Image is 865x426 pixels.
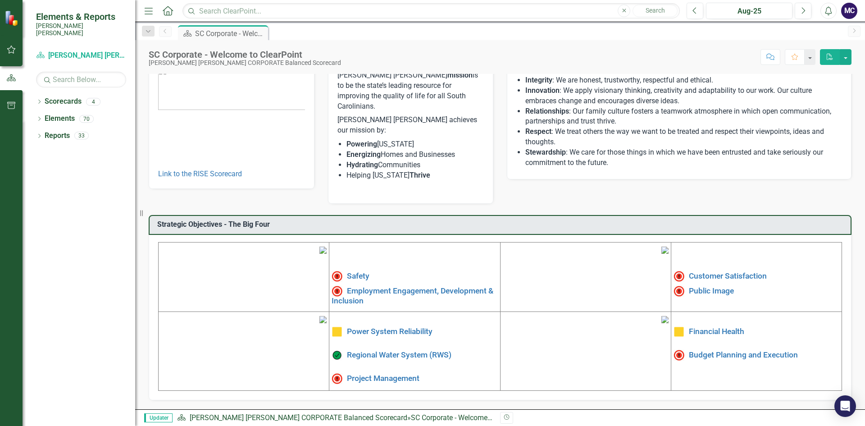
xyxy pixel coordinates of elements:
a: [PERSON_NAME] [PERSON_NAME] CORPORATE Balanced Scorecard [190,413,407,422]
a: Elements [45,114,75,124]
li: Homes and Businesses [346,150,484,160]
li: [US_STATE] [346,139,484,150]
span: Elements & Reports [36,11,126,22]
a: Budget Planning and Execution [689,350,798,359]
img: Not Meeting Target [332,286,342,297]
div: SC Corporate - Welcome to ClearPoint [195,28,266,39]
img: mceclip1%20v4.png [319,247,327,254]
strong: Powering [346,140,377,148]
a: Reports [45,131,70,141]
div: [PERSON_NAME] [PERSON_NAME] CORPORATE Balanced Scorecard [149,60,341,66]
div: 70 [79,115,94,123]
p: [PERSON_NAME] [PERSON_NAME] is to be the state’s leading resource for improving the quality of li... [337,70,484,113]
div: 33 [74,132,89,140]
strong: Integrity [525,76,552,84]
li: : We treat others the way we want to be treated and respect their viewpoints, ideas and thoughts. [525,127,842,147]
strong: Hydrating [346,160,378,169]
li: : We are honest, trustworthy, respectful and ethical. [525,75,842,86]
a: Project Management [347,374,419,383]
a: Power System Reliability [347,327,432,336]
strong: mission [447,71,473,79]
div: » [177,413,493,423]
span: Search [646,7,665,14]
strong: Thrive [410,171,430,179]
img: High Alert [674,271,684,282]
small: [PERSON_NAME] [PERSON_NAME] [36,22,126,37]
strong: Energizing [346,150,381,159]
a: Financial Health [689,327,744,336]
div: 4 [86,98,100,105]
li: : Our family culture fosters a teamwork atmosphere in which open communication, partnerships and ... [525,106,842,127]
div: Open Intercom Messenger [834,395,856,417]
img: On Target [332,350,342,361]
strong: Respect [525,127,551,136]
li: Helping [US_STATE] [346,170,484,181]
img: Not Meeting Target [674,286,684,297]
img: Caution [674,326,684,337]
a: Scorecards [45,96,82,107]
li: : We apply visionary thinking, creativity and adaptability to our work. Our culture embraces chan... [525,86,842,106]
div: Aug-25 [709,6,789,17]
img: mceclip3%20v3.png [319,316,327,323]
span: Updater [144,413,173,422]
a: Customer Satisfaction [689,271,767,280]
a: Public Image [689,286,734,295]
li: : We care for those things in which we have been entrusted and take seriously our commitment to t... [525,147,842,168]
input: Search ClearPoint... [182,3,680,19]
img: Not Meeting Target [674,350,684,361]
img: ClearPoint Strategy [5,10,20,26]
a: [PERSON_NAME] [PERSON_NAME] CORPORATE Balanced Scorecard [36,50,126,61]
strong: Innovation [525,86,560,95]
img: mceclip4.png [661,316,669,323]
img: Not Meeting Target [332,373,342,384]
div: SC Corporate - Welcome to ClearPoint [411,413,530,422]
p: [PERSON_NAME] [PERSON_NAME] achieves our mission by: [337,113,484,137]
button: MC [841,3,857,19]
strong: Relationships [525,107,569,115]
img: Caution [332,326,342,337]
input: Search Below... [36,72,126,87]
img: mceclip2%20v3.png [661,247,669,254]
a: Safety [347,271,369,280]
a: Employment Engagement, Development & Inclusion [332,286,493,305]
img: High Alert [332,271,342,282]
h3: Strategic Objectives - The Big Four [157,220,846,229]
div: SC Corporate - Welcome to ClearPoint [149,50,341,60]
li: Communities [346,160,484,170]
a: Link to the RISE Scorecard [158,169,242,178]
button: Aug-25 [706,3,792,19]
button: Search [633,5,678,17]
strong: Stewardship [525,148,566,156]
a: Regional Water System (RWS) [347,350,451,359]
